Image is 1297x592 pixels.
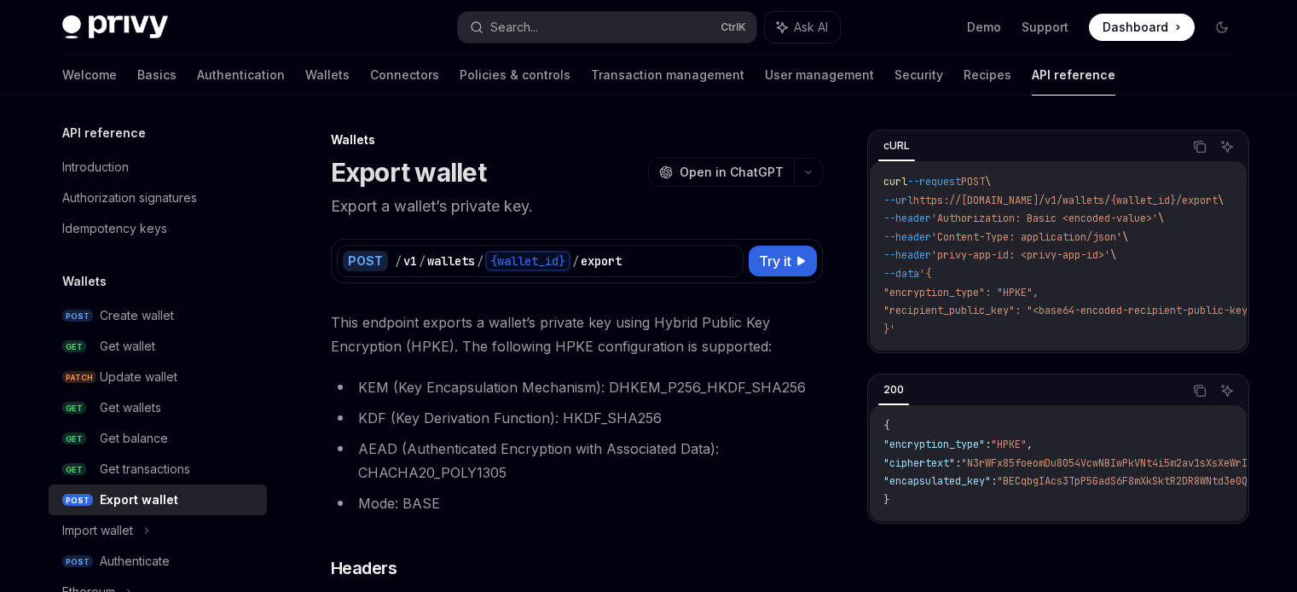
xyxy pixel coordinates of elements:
span: GET [62,340,86,353]
span: Dashboard [1103,19,1168,36]
a: Introduction [49,152,267,183]
span: "recipient_public_key": "<base64-encoded-recipient-public-key>" [883,304,1259,317]
span: \ [1158,212,1164,225]
p: Export a wallet’s private key. [331,194,823,218]
a: Welcome [62,55,117,96]
li: Mode: BASE [331,491,823,515]
div: Export wallet [100,490,178,510]
span: 'privy-app-id: <privy-app-id>' [931,248,1110,262]
span: : [991,474,997,488]
a: Authorization signatures [49,183,267,213]
div: / [572,252,579,270]
span: POST [62,310,93,322]
div: Idempotency keys [62,218,167,239]
a: GETGet transactions [49,454,267,485]
div: cURL [878,136,915,156]
span: --header [883,212,931,225]
div: / [419,252,426,270]
a: Dashboard [1089,14,1195,41]
span: This endpoint exports a wallet’s private key using Hybrid Public Key Encryption (HPKE). The follo... [331,311,823,358]
button: Copy the contents from the code block [1189,136,1211,158]
span: curl [883,175,907,189]
span: '{ [919,267,931,281]
span: Ask AI [794,19,828,36]
span: Ctrl K [721,20,746,34]
div: {wallet_id} [485,251,570,271]
a: POSTExport wallet [49,485,267,515]
button: Search...CtrlK [458,12,756,43]
div: Get wallets [100,398,161,418]
li: KDF (Key Derivation Function): HKDF_SHA256 [331,406,823,430]
span: "encapsulated_key" [883,474,991,488]
a: Basics [137,55,177,96]
span: } [883,493,889,507]
span: GET [62,432,86,445]
div: 200 [878,380,909,400]
div: Import wallet [62,520,133,541]
button: Ask AI [1216,136,1238,158]
div: v1 [403,252,417,270]
a: Support [1022,19,1068,36]
span: \ [1218,194,1224,207]
span: \ [1110,248,1116,262]
h5: Wallets [62,271,107,292]
button: Toggle dark mode [1208,14,1236,41]
button: Copy the contents from the code block [1189,380,1211,402]
span: GET [62,402,86,415]
span: --url [883,194,913,207]
span: --data [883,267,919,281]
span: 'Authorization: Basic <encoded-value>' [931,212,1158,225]
a: GETGet wallet [49,331,267,362]
span: PATCH [62,371,96,384]
div: Search... [490,17,538,38]
div: / [477,252,483,270]
button: Ask AI [765,12,840,43]
a: Transaction management [591,55,744,96]
div: export [581,252,622,270]
span: POST [62,555,93,568]
span: , [1027,438,1033,451]
button: Try it [749,246,817,276]
span: { [883,419,889,432]
h1: Export wallet [331,157,486,188]
span: \ [985,175,991,189]
a: Recipes [964,55,1011,96]
a: Policies & controls [460,55,570,96]
a: GETGet balance [49,423,267,454]
div: Update wallet [100,367,177,387]
a: PATCHUpdate wallet [49,362,267,392]
a: User management [765,55,874,96]
div: POST [343,251,388,271]
a: GETGet wallets [49,392,267,423]
button: Ask AI [1216,380,1238,402]
div: / [395,252,402,270]
span: 'Content-Type: application/json' [931,230,1122,244]
div: Authorization signatures [62,188,197,208]
span: Try it [759,251,791,271]
span: : [955,456,961,470]
a: Demo [967,19,1001,36]
span: "encryption_type": "HPKE", [883,286,1039,299]
span: --header [883,230,931,244]
h5: API reference [62,123,146,143]
a: API reference [1032,55,1115,96]
a: Connectors [370,55,439,96]
div: Introduction [62,157,129,177]
button: Open in ChatGPT [648,158,794,187]
span: Headers [331,556,397,580]
a: Idempotency keys [49,213,267,244]
a: Authentication [197,55,285,96]
div: Create wallet [100,305,174,326]
span: POST [961,175,985,189]
div: wallets [427,252,475,270]
span: }' [883,322,895,336]
div: Authenticate [100,551,170,572]
div: Wallets [331,131,823,148]
a: POSTCreate wallet [49,300,267,331]
span: \ [1122,230,1128,244]
div: Get transactions [100,459,190,479]
span: "ciphertext" [883,456,955,470]
span: Open in ChatGPT [680,164,784,181]
span: GET [62,463,86,476]
span: --header [883,248,931,262]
